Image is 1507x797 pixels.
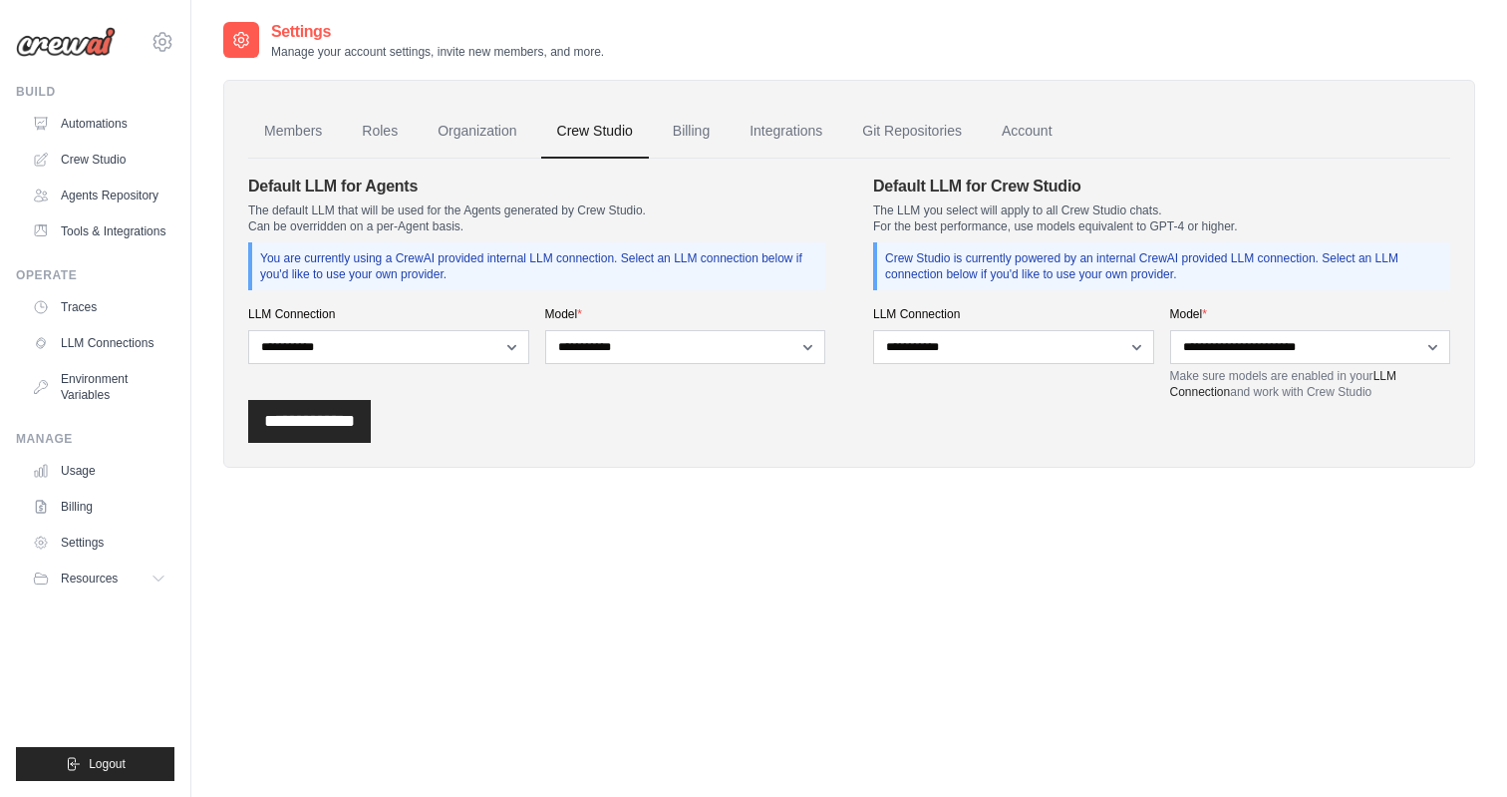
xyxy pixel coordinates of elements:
[271,20,604,44] h2: Settings
[422,105,532,159] a: Organization
[24,215,174,247] a: Tools & Integrations
[24,563,174,595] button: Resources
[873,202,1450,234] p: The LLM you select will apply to all Crew Studio chats. For the best performance, use models equi...
[24,108,174,140] a: Automations
[24,327,174,359] a: LLM Connections
[16,431,174,447] div: Manage
[248,202,825,234] p: The default LLM that will be used for the Agents generated by Crew Studio. Can be overridden on a...
[885,250,1442,282] p: Crew Studio is currently powered by an internal CrewAI provided LLM connection. Select an LLM con...
[24,363,174,411] a: Environment Variables
[24,455,174,487] a: Usage
[541,105,649,159] a: Crew Studio
[657,105,726,159] a: Billing
[1170,369,1396,399] a: LLM Connection
[248,306,529,322] label: LLM Connection
[61,571,118,587] span: Resources
[16,747,174,781] button: Logout
[16,27,116,57] img: Logo
[271,44,604,60] p: Manage your account settings, invite new members, and more.
[734,105,838,159] a: Integrations
[986,105,1068,159] a: Account
[24,291,174,323] a: Traces
[846,105,978,159] a: Git Repositories
[873,175,1450,199] h4: Default LLM for Crew Studio
[545,306,826,322] label: Model
[1170,306,1451,322] label: Model
[16,267,174,283] div: Operate
[24,491,174,523] a: Billing
[89,756,126,772] span: Logout
[346,105,414,159] a: Roles
[873,306,1154,322] label: LLM Connection
[1407,701,1507,797] iframe: Chat Widget
[24,144,174,176] a: Crew Studio
[260,250,817,282] p: You are currently using a CrewAI provided internal LLM connection. Select an LLM connection below...
[248,175,825,199] h4: Default LLM for Agents
[24,527,174,559] a: Settings
[1170,368,1451,400] p: Make sure models are enabled in your and work with Crew Studio
[24,180,174,211] a: Agents Repository
[248,105,338,159] a: Members
[16,84,174,100] div: Build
